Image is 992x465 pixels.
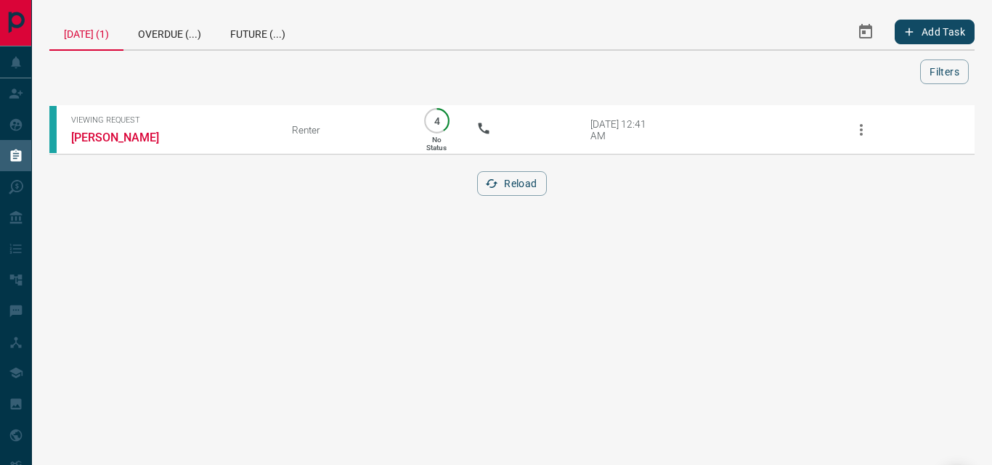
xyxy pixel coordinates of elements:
[71,131,180,144] a: [PERSON_NAME]
[49,106,57,153] div: condos.ca
[123,15,216,49] div: Overdue (...)
[920,59,969,84] button: Filters
[895,20,975,44] button: Add Task
[71,115,270,125] span: Viewing Request
[49,15,123,51] div: [DATE] (1)
[431,115,442,126] p: 4
[216,15,300,49] div: Future (...)
[848,15,883,49] button: Select Date Range
[590,118,652,141] div: [DATE] 12:41 AM
[426,136,447,152] p: No Status
[292,124,397,136] div: Renter
[477,171,546,196] button: Reload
